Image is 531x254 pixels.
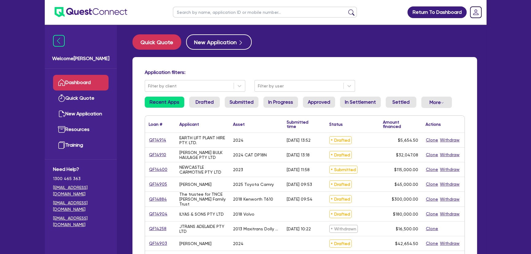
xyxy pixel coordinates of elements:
div: 2024 [233,241,243,246]
a: New Application [53,106,109,122]
div: 2013 Maxitrans Dolly Trailer [233,226,279,231]
button: Clone [426,196,438,203]
div: Amount financed [383,120,418,129]
div: [DATE] 10:22 [287,226,311,231]
a: Dropdown toggle [468,4,484,20]
div: [PERSON_NAME] [179,182,212,187]
button: Clone [426,225,438,232]
div: 2018 Kenworth T610 [233,197,273,202]
a: Quick Quote [132,34,186,50]
a: In Progress [263,97,298,108]
div: EARTH LIFT PLANT HIRE PTY. LTD. [179,135,226,145]
div: Submitted time [287,120,316,129]
div: Loan # [149,122,162,126]
a: [EMAIL_ADDRESS][DOMAIN_NAME] [53,200,109,213]
button: Withdraw [440,196,460,203]
a: Training [53,137,109,153]
div: ILYAS & SONS PTY LTD [179,212,224,217]
a: In Settlement [340,97,381,108]
button: Withdraw [440,151,460,158]
button: Clone [426,137,438,144]
button: Clone [426,166,438,173]
button: Withdraw [440,181,460,188]
span: Drafted [329,180,352,188]
a: Return To Dashboard [407,6,467,18]
a: QF14903 [149,240,167,247]
img: training [58,141,65,149]
a: Submitted [225,97,258,108]
a: QF14910 [149,151,166,158]
div: [DATE] 13:18 [287,152,310,157]
button: Dropdown toggle [421,97,452,108]
span: $115,000.00 [394,167,418,172]
button: Clone [426,210,438,217]
a: Dashboard [53,75,109,90]
div: [PERSON_NAME] BULK HAULAGE PTY LTD [179,150,226,160]
span: Withdrawn [329,225,358,233]
a: QF14400 [149,166,168,173]
a: QF14884 [149,196,167,203]
span: $45,000.00 [395,182,418,187]
span: Welcome [PERSON_NAME] [52,55,109,62]
div: [DATE] 11:58 [287,167,310,172]
span: $16,500.00 [396,226,418,231]
a: [EMAIL_ADDRESS][DOMAIN_NAME] [53,215,109,228]
img: icon-menu-close [53,35,65,47]
a: QF14905 [149,181,167,188]
button: Clone [426,181,438,188]
a: QF14904 [149,210,168,217]
span: Submitted [329,166,357,174]
div: 2018 Volvo [233,212,254,217]
div: The trustee for TNCE [PERSON_NAME] Family Trust [179,192,226,206]
input: Search by name, application ID or mobile number... [173,7,357,17]
span: $300,000.00 [392,197,418,202]
a: QF14914 [149,137,166,144]
span: $32,047.08 [396,152,418,157]
button: Withdraw [440,210,460,217]
button: New Application [186,34,252,50]
span: $5,654.50 [398,138,418,143]
button: Withdraw [440,166,460,173]
div: Actions [426,122,441,126]
button: Clone [426,151,438,158]
span: $180,000.00 [393,212,418,217]
div: 2025 Toyota Camry [233,182,274,187]
div: Applicant [179,122,199,126]
a: Recent Apps [145,97,184,108]
button: Withdraw [440,240,460,247]
span: Need Help? [53,166,109,173]
div: JTRANS ADELAIDE PTY LTD [179,224,226,234]
button: Quick Quote [132,34,181,50]
a: Drafted [189,97,220,108]
span: Drafted [329,136,352,144]
img: quick-quote [58,94,65,102]
a: Approved [303,97,335,108]
a: Resources [53,122,109,137]
a: QF14258 [149,225,167,232]
div: Status [329,122,343,126]
div: 2023 [233,167,243,172]
div: 2024 [233,138,243,143]
span: Drafted [329,151,352,159]
a: Settled [386,97,416,108]
h4: Application filters: [145,69,465,75]
div: Asset [233,122,245,126]
div: NEWCASTLE CARMOTIVE PTY LTD [179,165,226,175]
button: Clone [426,240,438,247]
span: Drafted [329,195,352,203]
button: Withdraw [440,137,460,144]
div: [DATE] 09:53 [287,182,312,187]
img: new-application [58,110,65,117]
span: 1300 465 363 [53,175,109,182]
div: [DATE] 13:52 [287,138,311,143]
a: [EMAIL_ADDRESS][DOMAIN_NAME] [53,184,109,197]
div: [DATE] 09:54 [287,197,312,202]
span: Drafted [329,240,352,248]
span: Drafted [329,210,352,218]
a: Quick Quote [53,90,109,106]
span: $42,654.50 [395,241,418,246]
div: 2024 CAT DP18N [233,152,267,157]
img: resources [58,126,65,133]
div: [PERSON_NAME] [179,241,212,246]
